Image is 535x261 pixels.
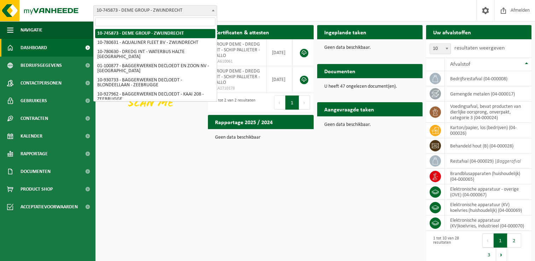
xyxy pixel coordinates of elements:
[482,233,494,248] button: Previous
[213,59,261,64] span: VLA610061
[445,215,531,231] td: elektronische apparatuur (KV)koelvries, industrieel (04-000070)
[445,153,531,169] td: restafval (04-000029) |
[21,163,51,180] span: Documenten
[324,84,415,89] p: U heeft 47 ongelezen document(en).
[93,5,217,16] span: 10-745873 - DEME GROUP - ZWIJNDRECHT
[426,25,478,39] h2: Uw afvalstoffen
[267,39,292,66] td: [DATE]
[430,44,450,54] span: 10
[95,47,215,62] li: 10-780630 - DREDG INT - WATERBUS HALTE [GEOGRAPHIC_DATA]
[95,62,215,76] li: 01-100877 - BAGGERWERKEN DECLOEDT EN ZOON NV - [GEOGRAPHIC_DATA]
[21,39,47,57] span: Dashboard
[95,29,215,38] li: 10-745873 - DEME GROUP - ZWIJNDRECHT
[494,233,507,248] button: 1
[213,42,260,58] span: GROUP DEME - DREDG INT - SCHIP PALLIETER - KALLO
[445,184,531,200] td: elektronische apparatuur - overige (OVE) (04-000067)
[21,198,78,216] span: Acceptatievoorwaarden
[430,43,451,54] span: 10
[324,122,415,127] p: Geen data beschikbaar.
[21,145,48,163] span: Rapportage
[208,115,280,129] h2: Rapportage 2025 / 2024
[317,102,381,116] h2: Aangevraagde taken
[445,138,531,153] td: behandeld hout (B) (04-000028)
[21,21,42,39] span: Navigatie
[445,71,531,86] td: bedrijfsrestafval (04-000008)
[317,25,373,39] h2: Ingeplande taken
[317,64,362,78] h2: Documenten
[95,90,215,104] li: 10-927962 - BAGGERWERKEN DECLOEDT - KAAI 208 - ZEEBRUGGE
[445,86,531,101] td: gemengde metalen (04-000017)
[21,127,42,145] span: Kalender
[94,6,217,16] span: 10-745873 - DEME GROUP - ZWIJNDRECHT
[507,233,521,248] button: 2
[95,38,215,47] li: 10-780631 - AQUALINER FLEET BV - ZWIJNDRECHT
[21,92,47,110] span: Gebruikers
[213,69,260,85] span: GROUP DEME - DREDG INT - SCHIP PALLIETER - KALLO
[95,76,215,90] li: 10-930733 - BAGGERWERKEN DECLOEDT - BLONDEELLAAN - ZEEBRUGGE
[21,57,62,74] span: Bedrijfsgegevens
[208,25,276,39] h2: Certificaten & attesten
[299,95,310,110] button: Next
[454,45,505,51] label: resultaten weergeven
[445,169,531,184] td: brandblusapparaten (huishoudelijk) (04-000065)
[450,62,470,67] span: Afvalstof
[445,200,531,215] td: elektronische apparatuur (KV) koelvries (huishoudelijk) (04-000069)
[274,95,285,110] button: Previous
[285,95,299,110] button: 1
[21,110,48,127] span: Contracten
[211,95,255,110] div: 1 tot 2 van 2 resultaten
[215,135,306,140] p: Geen data beschikbaar
[213,86,261,91] span: VLA1710178
[21,74,62,92] span: Contactpersonen
[445,101,531,123] td: voedingsafval, bevat producten van dierlijke oorsprong, onverpakt, categorie 3 (04-000024)
[497,159,521,164] i: Baggerafval
[261,129,313,143] a: Bekijk rapportage
[267,66,292,93] td: [DATE]
[445,123,531,138] td: karton/papier, los (bedrijven) (04-000026)
[324,45,415,50] p: Geen data beschikbaar.
[21,180,53,198] span: Product Shop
